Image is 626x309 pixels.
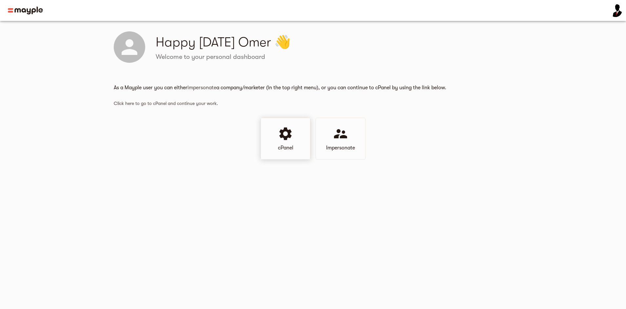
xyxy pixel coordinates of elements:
h6: Welcome to your personal dashboard [156,53,512,61]
a: impersonate [187,85,216,91]
div: Impersonate [316,118,365,160]
p: cPanel [278,144,293,152]
p: Impersonate [326,144,355,152]
img: user_silhouette.jpg [609,4,622,17]
div: cPanel [261,118,310,160]
h3: Happy [DATE] Omer 👋 [156,33,512,51]
p: As a Mayple user you can either a company/marketer (in the top right menu), or you can continue t... [114,84,512,92]
img: Main logo [8,7,43,14]
a: Click here to go to cPanel and continue your work. [114,101,218,106]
